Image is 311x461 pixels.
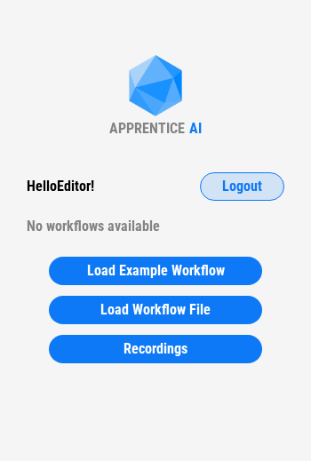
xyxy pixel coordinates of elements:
[222,179,262,194] span: Logout
[49,335,262,363] button: Recordings
[27,172,94,201] div: Hello Editor !
[49,257,262,285] button: Load Example Workflow
[109,120,185,137] div: APPRENTICE
[120,55,191,120] img: Apprentice AI
[87,264,225,278] span: Load Example Workflow
[124,342,187,356] span: Recordings
[189,120,202,137] div: AI
[49,296,262,324] button: Load Workflow File
[100,303,211,317] span: Load Workflow File
[200,172,284,201] button: Logout
[27,212,284,241] div: No workflows available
